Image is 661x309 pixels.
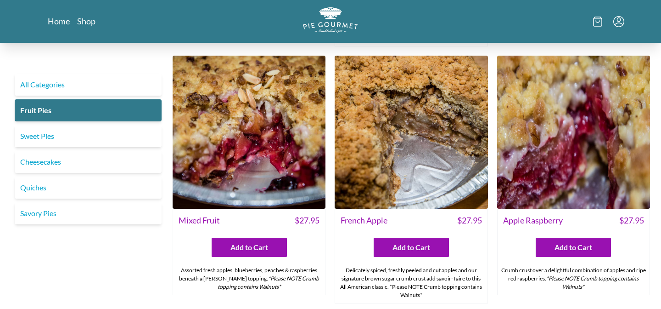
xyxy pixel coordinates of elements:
a: Home [48,16,70,27]
img: logo [303,7,358,33]
span: $ 27.95 [619,214,644,227]
div: Crumb crust over a delightful combination of apples and ripe red raspberries. [498,263,650,295]
span: $ 27.95 [457,214,482,227]
button: Add to Cart [374,238,449,257]
button: Add to Cart [536,238,611,257]
a: Sweet Pies [15,125,162,147]
div: Delicately spiced, freshly peeled and cut apples and our signature brown sugar crumb crust add sa... [335,263,487,303]
span: Apple Raspberry [503,214,563,227]
span: Mixed Fruit [179,214,220,227]
span: Add to Cart [230,242,268,253]
a: All Categories [15,74,162,96]
img: French Apple [335,56,487,209]
button: Menu [613,16,624,27]
img: Apple Raspberry [497,56,650,209]
em: *Please NOTE Crumb topping contains Walnuts* [546,275,639,290]
span: Add to Cart [392,242,430,253]
a: Quiches [15,177,162,199]
span: $ 27.95 [295,214,319,227]
em: *Please NOTE Crumb topping contains Walnuts* [218,275,319,290]
span: Add to Cart [555,242,592,253]
a: Fruit Pies [15,99,162,121]
img: Mixed Fruit [173,56,325,209]
span: French Apple [341,214,387,227]
a: Shop [77,16,95,27]
a: Cheesecakes [15,151,162,173]
a: Savory Pies [15,202,162,224]
div: Assorted fresh apples, blueberries, peaches & raspberries beneath a [PERSON_NAME] topping. [173,263,325,295]
button: Add to Cart [212,238,287,257]
a: Logo [303,7,358,35]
